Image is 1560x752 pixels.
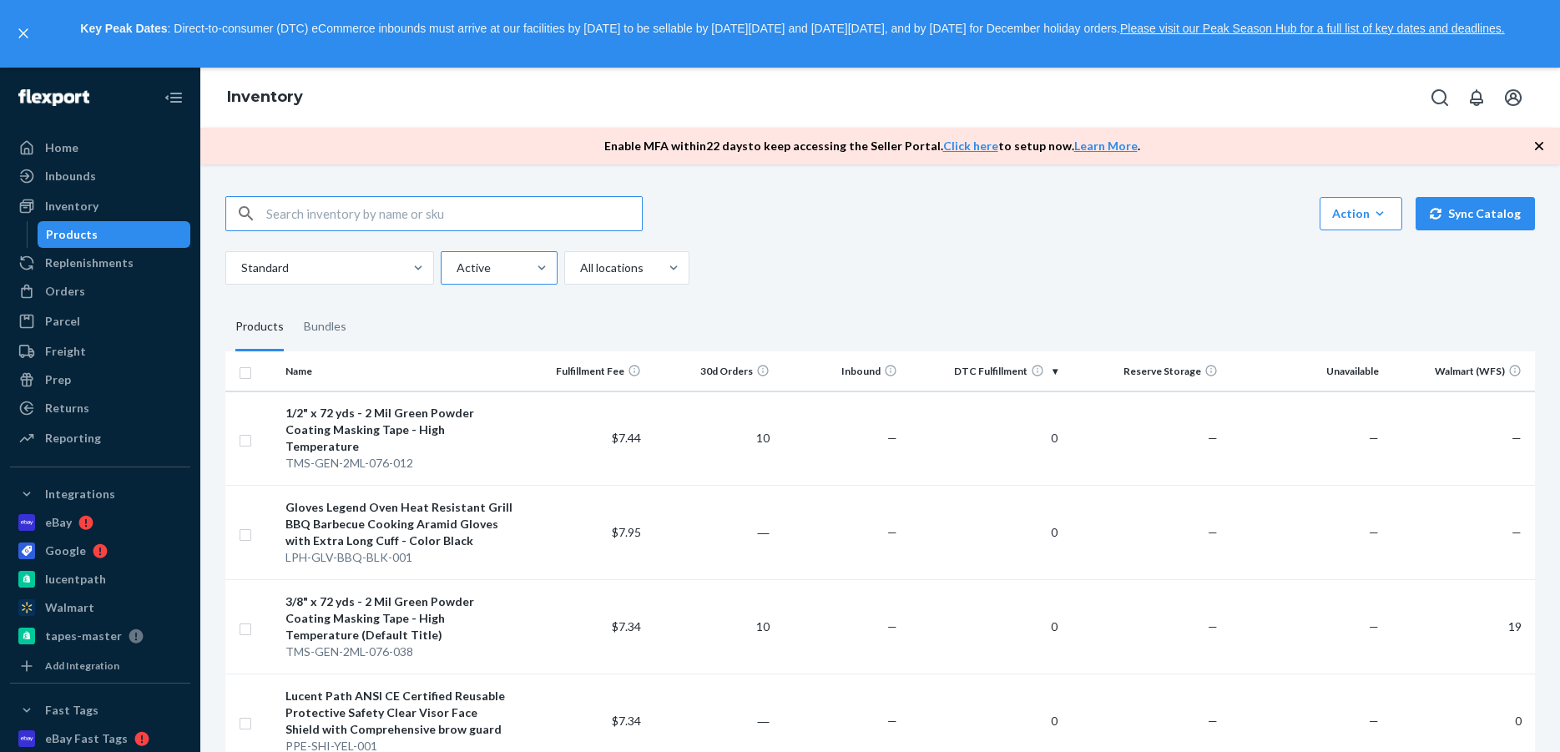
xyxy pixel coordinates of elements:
[45,255,134,271] div: Replenishments
[10,366,190,393] a: Prep
[10,395,190,421] a: Returns
[1386,580,1535,674] td: 19
[1224,351,1385,391] th: Unavailable
[285,499,512,549] div: Gloves Legend Oven Heat Resistant Grill BBQ Barbecue Cooking Aramid Gloves with Extra Long Cuff -...
[279,351,519,391] th: Name
[578,260,580,276] input: All locations
[1332,205,1390,222] div: Action
[612,619,641,633] span: $7.34
[1386,351,1535,391] th: Walmart (WFS)
[45,628,122,644] div: tapes-master
[266,197,642,230] input: Search inventory by name or sku
[943,139,998,153] a: Click here
[1208,525,1218,539] span: —
[45,702,98,719] div: Fast Tags
[227,88,303,106] a: Inventory
[1320,197,1402,230] button: Action
[612,431,641,445] span: $7.44
[648,351,776,391] th: 30d Orders
[887,714,897,728] span: —
[10,697,190,724] button: Fast Tags
[45,343,86,360] div: Freight
[285,643,512,660] div: TMS-GEN-2ML-076-038
[45,168,96,184] div: Inbounds
[519,351,648,391] th: Fulfillment Fee
[240,260,241,276] input: Standard
[1208,431,1218,445] span: —
[1497,81,1530,114] button: Open account menu
[10,538,190,564] a: Google
[45,198,98,214] div: Inventory
[38,221,191,248] a: Products
[10,656,190,676] a: Add Integration
[1369,714,1379,728] span: —
[285,455,512,472] div: TMS-GEN-2ML-076-012
[45,514,72,531] div: eBay
[10,566,190,593] a: lucentpath
[904,486,1064,580] td: 0
[285,688,512,738] div: Lucent Path ANSI CE Certified Reusable Protective Safety Clear Visor Face Shield with Comprehensi...
[887,619,897,633] span: —
[887,431,897,445] span: —
[612,525,641,539] span: $7.95
[1208,619,1218,633] span: —
[648,580,776,674] td: 10
[15,25,32,42] button: close,
[45,313,80,330] div: Parcel
[648,391,776,486] td: 10
[10,425,190,452] a: Reporting
[45,139,78,156] div: Home
[10,193,190,220] a: Inventory
[10,481,190,507] button: Integrations
[45,430,101,447] div: Reporting
[887,525,897,539] span: —
[1460,81,1493,114] button: Open notifications
[1064,351,1224,391] th: Reserve Storage
[1369,431,1379,445] span: —
[10,594,190,621] a: Walmart
[1512,431,1522,445] span: —
[45,486,115,502] div: Integrations
[10,308,190,335] a: Parcel
[157,81,190,114] button: Close Navigation
[10,338,190,365] a: Freight
[214,73,316,122] ol: breadcrumbs
[45,730,128,747] div: eBay Fast Tags
[1512,525,1522,539] span: —
[1369,525,1379,539] span: —
[10,134,190,161] a: Home
[455,260,457,276] input: Active
[904,351,1064,391] th: DTC Fulfillment
[80,22,167,35] strong: Key Peak Dates
[904,580,1064,674] td: 0
[45,659,119,673] div: Add Integration
[45,371,71,388] div: Prep
[904,391,1064,486] td: 0
[285,405,512,455] div: 1/2" x 72 yds - 2 Mil Green Powder Coating Masking Tape - High Temperature
[18,89,89,106] img: Flexport logo
[776,351,905,391] th: Inbound
[10,250,190,276] a: Replenishments
[304,305,346,351] div: Bundles
[10,163,190,189] a: Inbounds
[10,725,190,752] a: eBay Fast Tags
[648,486,776,580] td: ―
[45,543,86,559] div: Google
[285,549,512,566] div: LPH-GLV-BBQ-BLK-001
[604,138,1140,154] p: Enable MFA within 22 days to keep accessing the Seller Portal. to setup now. .
[612,714,641,728] span: $7.34
[235,305,284,351] div: Products
[1074,139,1138,153] a: Learn More
[40,15,1545,43] p: : Direct-to-consumer (DTC) eCommerce inbounds must arrive at our facilities by [DATE] to be sella...
[285,593,512,643] div: 3/8" x 72 yds - 2 Mil Green Powder Coating Masking Tape - High Temperature (Default Title)
[10,509,190,536] a: eBay
[45,283,85,300] div: Orders
[45,571,106,588] div: lucentpath
[45,400,89,416] div: Returns
[1423,81,1457,114] button: Open Search Box
[1369,619,1379,633] span: —
[37,12,71,27] span: Chat
[45,599,94,616] div: Walmart
[10,278,190,305] a: Orders
[1120,22,1505,35] a: Please visit our Peak Season Hub for a full list of key dates and deadlines.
